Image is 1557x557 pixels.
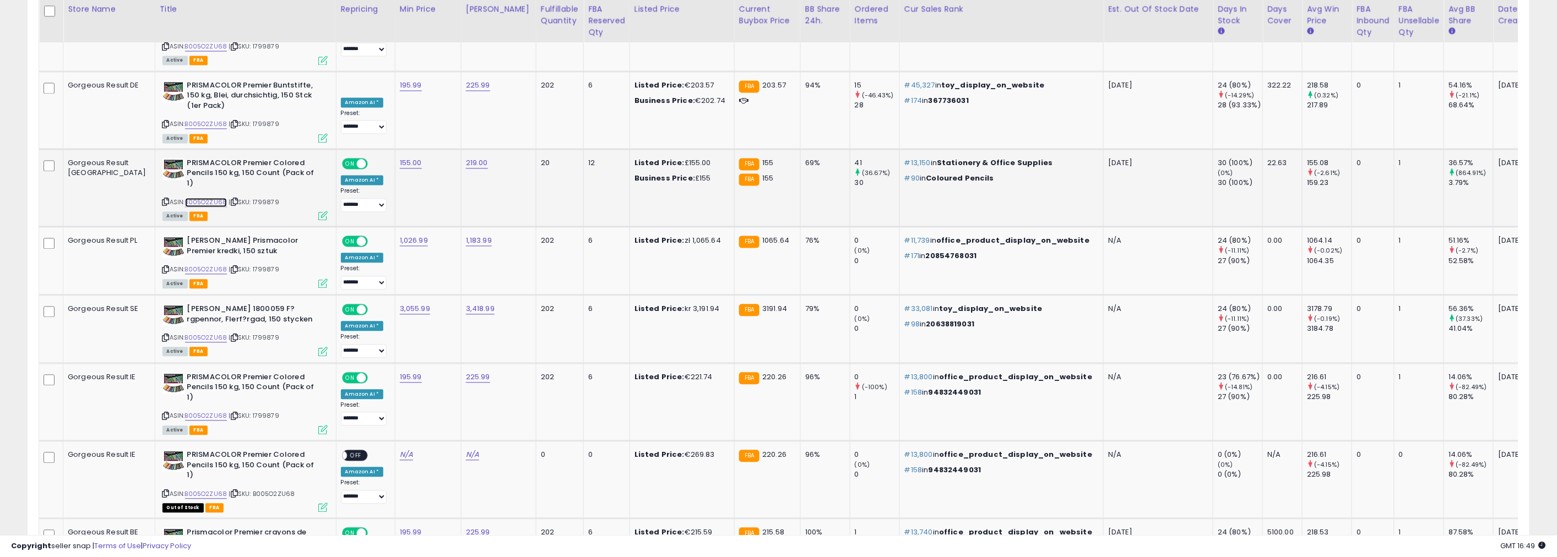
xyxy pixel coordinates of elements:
div: 0 [855,236,899,246]
div: 1064.35 [1307,256,1352,266]
div: 1 [1399,159,1436,168]
div: Preset: [341,265,387,290]
div: 218.58 [1307,81,1352,91]
small: (-21.1%) [1456,91,1480,100]
div: 28 [855,101,899,111]
div: Amazon AI * [341,467,384,477]
p: in [904,388,1095,398]
small: FBA [739,373,759,385]
div: 0 [1399,450,1436,460]
div: 0.00 [1267,236,1294,246]
div: 94% [805,81,842,91]
div: 0 [1357,373,1386,383]
span: toy_display_on_website [941,80,1044,91]
div: 0.00 [1267,304,1294,314]
small: (-0.19%) [1314,315,1340,324]
span: | SKU: 1799879 [229,198,279,207]
div: €221.74 [634,373,726,383]
div: Preset: [341,402,387,427]
span: 94832449031 [929,387,981,398]
span: OFF [366,159,383,168]
div: 0 [1357,159,1386,168]
span: #45,327 [904,80,935,91]
a: 3,418.99 [466,304,495,315]
small: (-82.49%) [1456,383,1487,392]
p: [DATE] [1108,159,1205,168]
div: 0 [855,304,899,314]
b: PRISMACOLOR Premier Colored Pencils 150 kg, 150 Count (Pack of 1) [187,450,321,484]
div: 0 [855,256,899,266]
small: FBA [739,236,759,248]
small: (-4.15%) [1314,383,1339,392]
div: Gorgeous Result PL [68,236,147,246]
div: 41.04% [1449,324,1493,334]
small: FBA [739,81,759,93]
span: All listings that are currently out of stock and unavailable for purchase on Amazon [162,504,204,513]
div: 79% [805,304,842,314]
div: FBA Reserved Qty [588,4,625,39]
div: 30 [855,178,899,188]
div: 0 [1357,304,1386,314]
p: in [904,236,1095,246]
div: 3184.78 [1307,324,1352,334]
span: #90 [904,173,920,184]
small: Avg BB Share. [1449,27,1455,37]
span: ON [343,159,357,168]
div: 6 [588,304,621,314]
div: 202 [541,236,575,246]
p: in [904,450,1095,460]
span: Stationery & Office Supplies [937,158,1053,168]
img: 51QAOG6QTyL._SL40_.jpg [162,373,185,395]
div: Cur Sales Rank [904,4,1099,15]
div: Gorgeous Result DE [68,81,147,91]
div: 0 (0%) [1218,470,1262,480]
div: 202 [541,373,575,383]
b: PRISMACOLOR Premier Colored Pencils 150 kg, 150 Count (Pack of 1) [187,159,321,192]
div: 24 (80%) [1218,81,1262,91]
div: 216.61 [1307,373,1352,383]
span: #33,081 [904,304,933,314]
div: 217.89 [1307,101,1352,111]
div: 24 (80%) [1218,236,1262,246]
div: 0 [1357,450,1386,460]
div: €269.83 [634,450,726,460]
small: FBA [739,450,759,462]
p: in [904,320,1095,330]
div: €203.57 [634,81,726,91]
div: [DATE] [1498,450,1542,460]
span: FBA [189,347,208,357]
div: FBA Unsellable Qty [1399,4,1440,39]
div: 23 (76.67%) [1218,373,1262,383]
a: 1,026.99 [400,236,428,247]
div: 56.36% [1449,304,1493,314]
small: FBA [739,159,759,171]
div: 12 [588,159,621,168]
b: Listed Price: [634,158,685,168]
div: 159.23 [1307,178,1352,188]
div: 0 [855,470,899,480]
span: | SKU: 1799879 [229,412,279,421]
span: office_product_display_on_website [939,372,1092,383]
small: (-0.02%) [1314,247,1342,255]
div: Preset: [341,188,387,212]
small: (-46.43%) [862,91,893,100]
span: FBA [189,134,208,144]
span: Coloured Pencils [926,173,994,184]
div: Gorgeous Result [GEOGRAPHIC_DATA] [68,159,147,178]
div: 216.61 [1307,450,1352,460]
a: B005O2ZU68 [185,198,227,207]
div: 0 [541,450,575,460]
span: 20854768031 [926,251,977,261]
a: B005O2ZU68 [185,334,227,343]
div: 27 (90%) [1218,324,1262,334]
div: Gorgeous Result SE [68,304,147,314]
span: All listings currently available for purchase on Amazon [162,134,188,144]
div: 14.06% [1449,373,1493,383]
div: 54.16% [1449,81,1493,91]
small: (-11.11%) [1225,315,1249,324]
div: 96% [805,373,842,383]
a: B005O2ZU68 [185,42,227,52]
div: 0 [855,450,899,460]
span: 94832449031 [929,465,981,476]
span: toy_display_on_website [939,304,1042,314]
